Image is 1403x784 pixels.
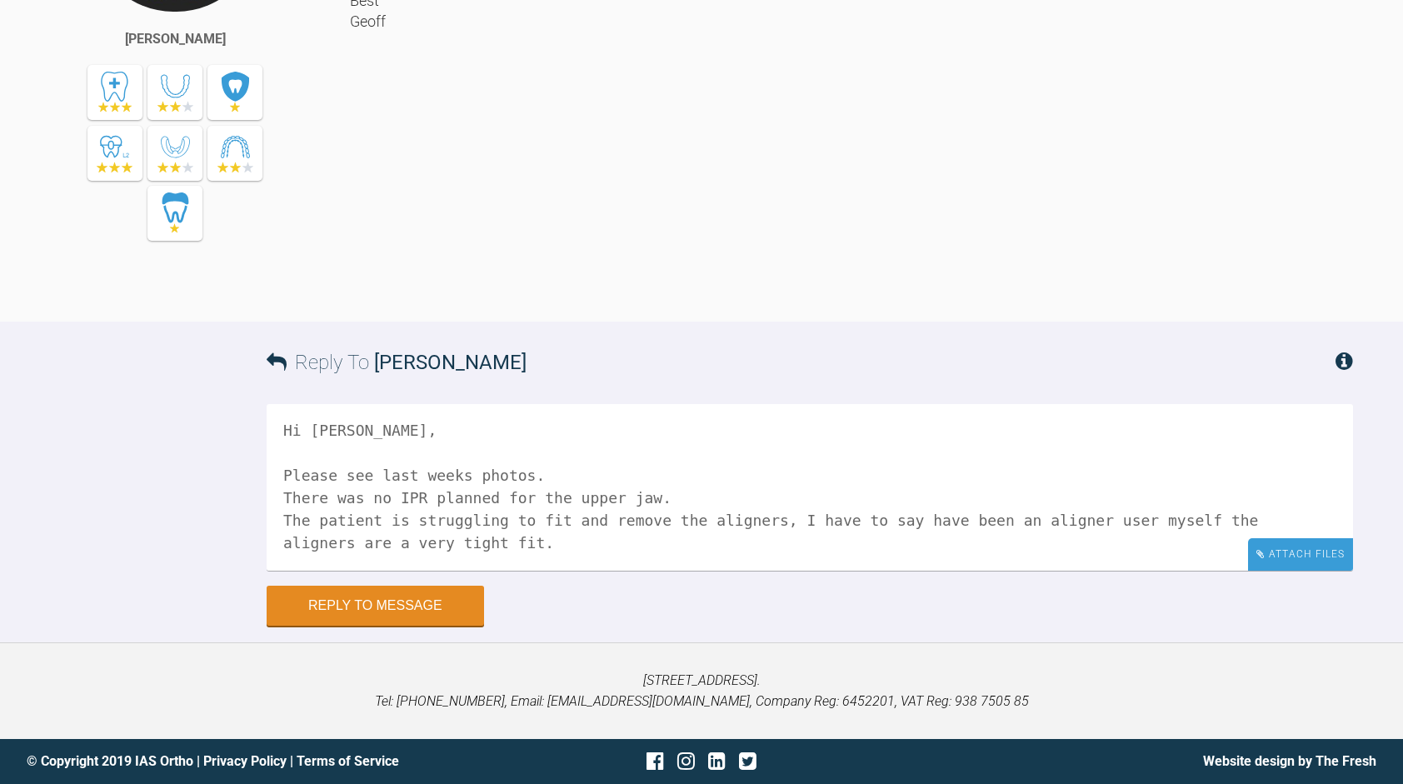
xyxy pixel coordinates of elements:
[1203,753,1376,769] a: Website design by The Fresh
[203,753,287,769] a: Privacy Policy
[267,347,527,378] h3: Reply To
[297,753,399,769] a: Terms of Service
[1248,538,1353,571] div: Attach Files
[267,586,484,626] button: Reply to Message
[125,28,226,50] div: [PERSON_NAME]
[267,404,1353,571] textarea: Hi [PERSON_NAME], Please see last weeks photos. There was no IPR planned for the upper jaw. The p...
[374,351,527,374] span: [PERSON_NAME]
[27,751,477,772] div: © Copyright 2019 IAS Ortho | |
[27,670,1376,712] p: [STREET_ADDRESS]. Tel: [PHONE_NUMBER], Email: [EMAIL_ADDRESS][DOMAIN_NAME], Company Reg: 6452201,...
